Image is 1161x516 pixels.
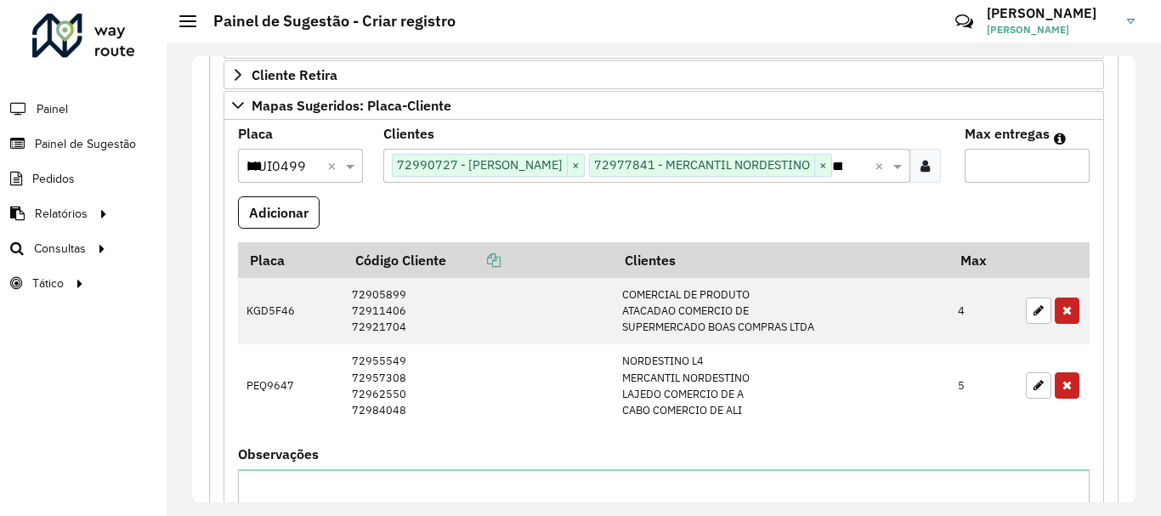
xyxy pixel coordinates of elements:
span: Tático [32,275,64,292]
th: Clientes [613,242,949,278]
td: 72955549 72957308 72962550 72984048 [343,344,613,428]
td: COMERCIAL DE PRODUTO ATACADAO COMERCIO DE SUPERMERCADO BOAS COMPRAS LTDA [613,278,949,344]
em: Máximo de clientes que serão colocados na mesma rota com os clientes informados [1054,132,1066,145]
a: Contato Rápido [946,3,983,40]
span: 72990727 - [PERSON_NAME] [393,155,567,175]
span: Relatórios [35,205,88,223]
span: Cliente Retira [252,68,337,82]
td: 5 [949,344,1017,428]
span: Mapas Sugeridos: Placa-Cliente [252,99,451,112]
label: Clientes [383,123,434,144]
a: Cliente Retira [224,60,1104,89]
span: 72977841 - MERCANTIL NORDESTINO [590,155,814,175]
th: Código Cliente [343,242,613,278]
label: Max entregas [965,123,1050,144]
span: Clear all [875,156,889,176]
span: × [567,156,584,176]
span: × [814,156,831,176]
label: Observações [238,444,319,464]
td: 4 [949,278,1017,344]
td: KGD5F46 [238,278,343,344]
td: NORDESTINO L4 MERCANTIL NORDESTINO LAJEDO COMERCIO DE A CABO COMERCIO DE ALI [613,344,949,428]
label: Placa [238,123,273,144]
a: Mapas Sugeridos: Placa-Cliente [224,91,1104,120]
h2: Painel de Sugestão - Criar registro [196,12,456,31]
span: Pedidos [32,170,75,188]
th: Placa [238,242,343,278]
span: Painel de Sugestão [35,135,136,153]
th: Max [949,242,1017,278]
span: [PERSON_NAME] [987,22,1114,37]
span: Clear all [327,156,342,176]
a: Copiar [446,252,501,269]
td: PEQ9647 [238,344,343,428]
span: Consultas [34,240,86,258]
h3: [PERSON_NAME] [987,5,1114,21]
button: Adicionar [238,196,320,229]
td: 72905899 72911406 72921704 [343,278,613,344]
span: Painel [37,100,68,118]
